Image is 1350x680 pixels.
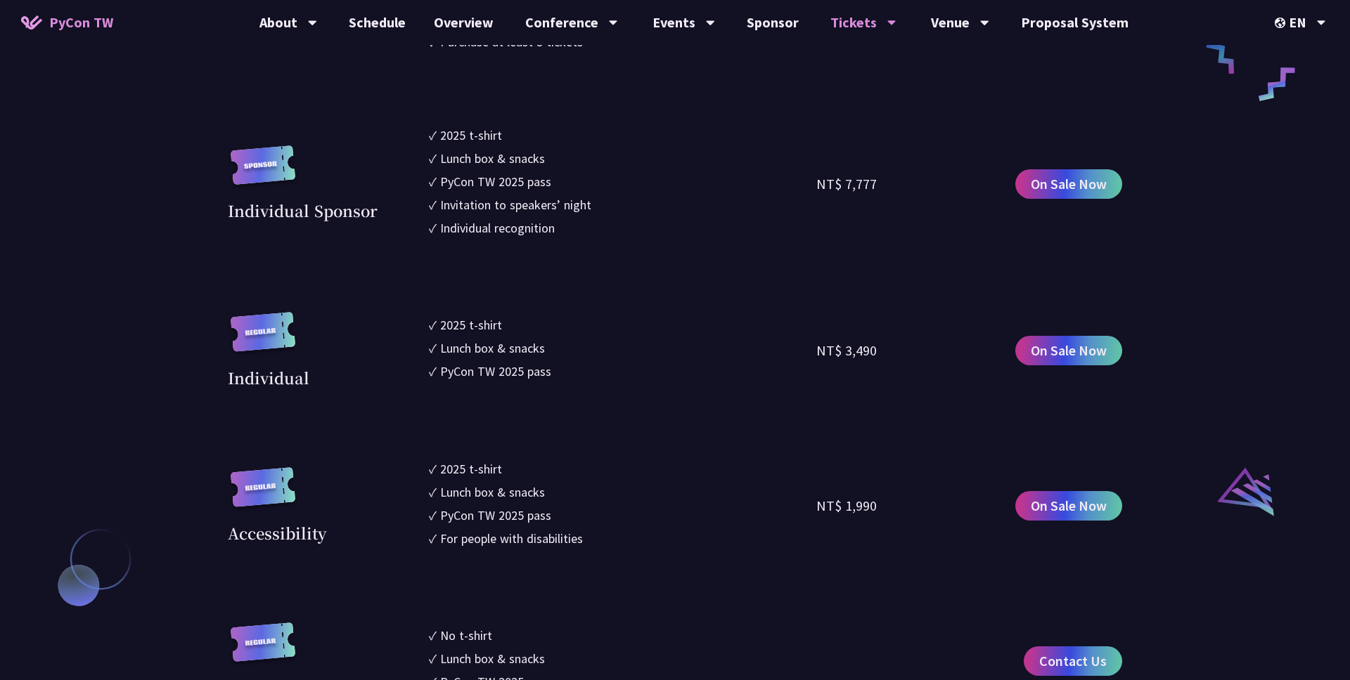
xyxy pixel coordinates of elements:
img: regular.8f272d9.svg [228,312,298,366]
li: ✓ [429,626,816,645]
a: On Sale Now [1015,169,1122,199]
div: Lunch box & snacks [440,649,545,668]
div: Accessibility [228,521,327,544]
div: NT$ 7,777 [816,174,877,195]
img: Locale Icon [1275,18,1289,28]
div: NT$ 3,490 [816,340,877,361]
img: Home icon of PyCon TW 2025 [21,15,42,30]
img: regular.8f272d9.svg [228,467,298,521]
img: regular.8f272d9.svg [228,622,298,676]
span: On Sale Now [1031,340,1107,361]
div: Lunch box & snacks [440,149,545,168]
div: Individual recognition [440,218,555,237]
span: PyCon TW [49,12,113,33]
div: PyCon TW 2025 pass [440,172,551,191]
li: ✓ [429,315,816,334]
div: Individual Sponsor [228,199,378,222]
span: Contact Us [1039,650,1107,672]
a: Contact Us [1024,646,1122,676]
span: On Sale Now [1031,495,1107,516]
div: NT$ 1,990 [816,495,877,516]
li: ✓ [429,362,816,381]
li: ✓ [429,339,816,358]
div: 2025 t-shirt [440,315,502,334]
div: For people with disabilities [440,529,583,548]
div: 2025 t-shirt [440,459,502,478]
a: On Sale Now [1015,336,1122,365]
div: Invitation to speakers’ night [440,195,591,214]
li: ✓ [429,195,816,214]
img: sponsor.43e6a3a.svg [228,145,298,200]
li: ✓ [429,218,816,237]
a: On Sale Now [1015,491,1122,521]
li: ✓ [429,126,816,145]
li: ✓ [429,172,816,191]
li: ✓ [429,529,816,548]
div: Lunch box & snacks [440,483,545,502]
div: 2025 t-shirt [440,126,502,145]
li: ✓ [429,459,816,478]
span: On Sale Now [1031,174,1107,195]
div: PyCon TW 2025 pass [440,362,551,381]
li: ✓ [429,506,816,525]
div: PyCon TW 2025 pass [440,506,551,525]
li: ✓ [429,649,816,668]
li: ✓ [429,149,816,168]
div: Lunch box & snacks [440,339,545,358]
a: PyCon TW [7,5,127,40]
li: ✓ [429,483,816,502]
div: No t-shirt [440,626,492,645]
div: Individual [228,366,309,389]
